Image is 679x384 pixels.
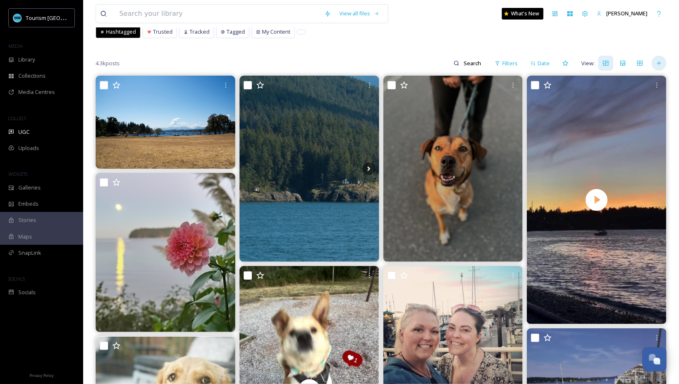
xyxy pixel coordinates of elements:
[18,56,35,64] span: Library
[18,249,41,257] span: SnapLink
[8,43,23,49] span: MEDIA
[335,5,384,22] a: View all files
[459,55,486,71] input: Search
[190,28,210,36] span: Tracked
[502,59,518,67] span: Filters
[18,288,36,296] span: Socials
[8,171,27,177] span: WIDGETS
[96,173,235,332] img: Only 2 more sleeps until our annual show. 🌸 Join us at countryclubcentre in Nanaimo this weekend....
[581,59,595,67] span: View:
[383,76,523,262] img: This is Rosa! She is a 4 year old mutt and she is so sweet she was so happy to meet us, and came ...
[13,14,22,22] img: tourism_nanaimo_logo.jpeg
[527,76,667,324] video: summer sunsets ❤️ #nanaimo
[96,76,235,169] img: Summer views of Saysutshun (Newcastle Island Marine Park, provincial park)... . . . . . #nanaimo ...
[18,200,39,208] span: Embeds
[642,347,667,372] button: Open Chat
[30,370,54,380] a: Privacy Policy
[527,76,667,324] img: thumbnail
[18,184,41,192] span: Galleries
[153,28,173,36] span: Trusted
[593,5,652,22] a: [PERSON_NAME]
[8,276,25,282] span: SOCIALS
[106,28,136,36] span: Hashtagged
[227,28,245,36] span: Tagged
[18,88,55,96] span: Media Centres
[26,14,100,22] span: Tourism [GEOGRAPHIC_DATA]
[8,115,26,121] span: COLLECT
[18,128,30,136] span: UGC
[18,216,36,224] span: Stories
[18,144,39,152] span: Uploads
[606,10,647,17] span: [PERSON_NAME]
[18,233,32,241] span: Maps
[115,5,320,23] input: Search your library
[502,8,543,20] a: What's New
[240,76,379,262] img: Taking the ferry across lovely blue waters on the Strait of Georgia to Nanaimo ⛴️🌊
[30,373,54,378] span: Privacy Policy
[18,72,46,80] span: Collections
[538,59,550,67] span: Date
[262,28,290,36] span: My Content
[96,59,120,67] span: 4.3k posts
